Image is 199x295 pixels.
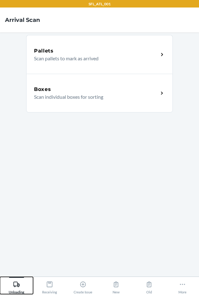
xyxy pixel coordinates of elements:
p: Scan individual boxes for sorting [34,93,153,101]
h5: Boxes [34,86,51,93]
div: More [178,278,187,294]
div: Receiving [42,278,57,294]
p: SFL_ATL_001 [89,1,111,7]
a: PalletsScan pallets to mark as arrived [26,35,173,74]
button: Receiving [33,277,66,294]
p: Scan pallets to mark as arrived [34,55,153,62]
button: Old [133,277,166,294]
div: Create Issue [74,278,92,294]
div: Old [146,278,153,294]
button: Create Issue [66,277,99,294]
a: BoxesScan individual boxes for sorting [26,74,173,112]
button: New [99,277,133,294]
div: Unloading [9,278,24,294]
h4: Arrival Scan [5,16,40,24]
div: New [113,278,120,294]
h5: Pallets [34,47,54,55]
button: More [166,277,199,294]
